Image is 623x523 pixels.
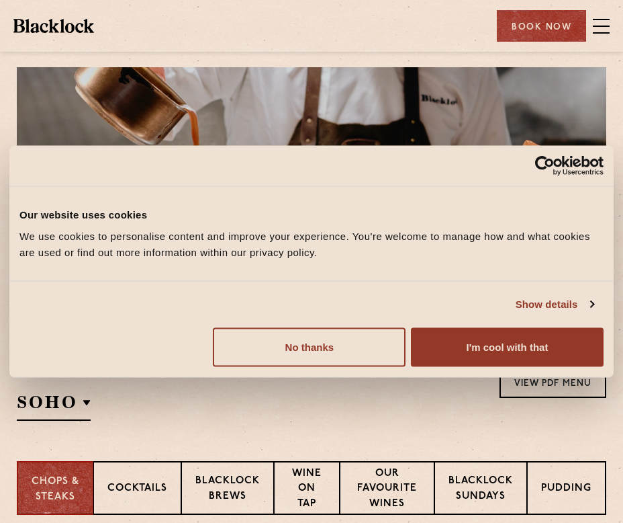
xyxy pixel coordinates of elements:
a: Show details [516,296,593,313]
h2: SOHO [17,391,91,421]
p: Cocktails [107,481,167,498]
a: View PDF Menu [499,366,606,398]
img: BL_Textured_Logo-footer-cropped.svg [13,19,94,32]
p: Wine on Tap [288,467,326,514]
p: Chops & Steaks [32,475,79,505]
p: Our favourite wines [354,467,420,514]
button: No thanks [213,327,405,366]
p: Blacklock Sundays [448,474,513,506]
a: Usercentrics Cookiebot - opens in a new window [486,156,604,176]
p: Blacklock Brews [195,474,260,506]
p: Pudding [541,481,591,498]
div: Book Now [497,10,586,42]
button: I'm cool with that [411,327,604,366]
div: Our website uses cookies [19,207,604,223]
div: We use cookies to personalise content and improve your experience. You're welcome to manage how a... [19,228,604,260]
